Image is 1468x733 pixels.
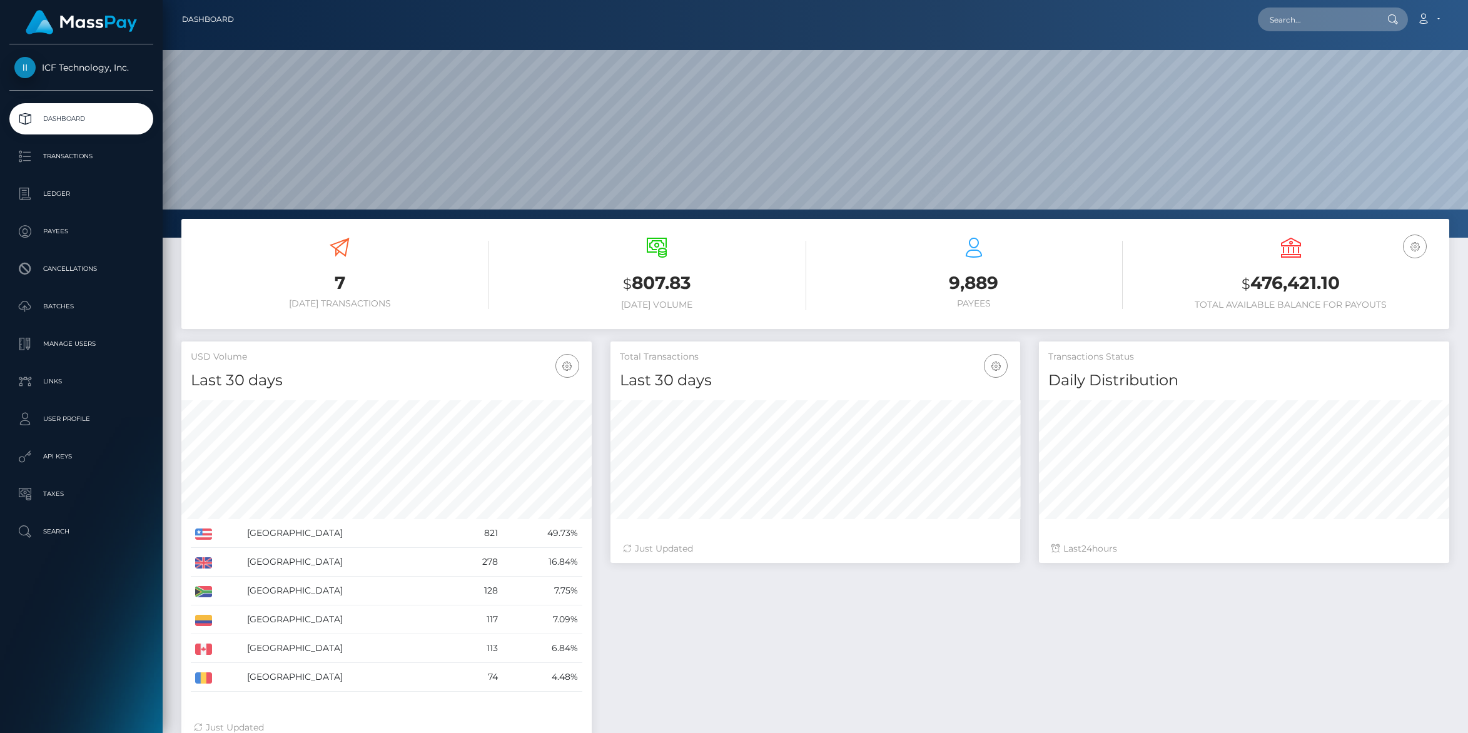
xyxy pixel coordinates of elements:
[9,478,153,510] a: Taxes
[502,548,582,577] td: 16.84%
[9,441,153,472] a: API Keys
[243,634,453,663] td: [GEOGRAPHIC_DATA]
[453,663,503,692] td: 74
[195,586,212,597] img: ZA.png
[14,410,148,428] p: User Profile
[623,542,1008,555] div: Just Updated
[9,366,153,397] a: Links
[195,557,212,569] img: GB.png
[9,516,153,547] a: Search
[825,271,1123,295] h3: 9,889
[620,370,1011,392] h4: Last 30 days
[14,297,148,316] p: Batches
[14,222,148,241] p: Payees
[825,298,1123,309] h6: Payees
[243,519,453,548] td: [GEOGRAPHIC_DATA]
[502,519,582,548] td: 49.73%
[14,147,148,166] p: Transactions
[191,370,582,392] h4: Last 30 days
[9,103,153,134] a: Dashboard
[9,291,153,322] a: Batches
[620,351,1011,363] h5: Total Transactions
[9,328,153,360] a: Manage Users
[243,577,453,605] td: [GEOGRAPHIC_DATA]
[1141,300,1440,310] h6: Total Available Balance for Payouts
[14,485,148,503] p: Taxes
[182,6,234,33] a: Dashboard
[191,271,489,295] h3: 7
[243,605,453,634] td: [GEOGRAPHIC_DATA]
[14,372,148,391] p: Links
[195,644,212,655] img: CA.png
[14,57,36,78] img: ICF Technology, Inc.
[508,300,806,310] h6: [DATE] Volume
[9,403,153,435] a: User Profile
[14,260,148,278] p: Cancellations
[9,62,153,73] span: ICF Technology, Inc.
[502,605,582,634] td: 7.09%
[508,271,806,296] h3: 807.83
[14,185,148,203] p: Ledger
[453,548,503,577] td: 278
[1141,271,1440,296] h3: 476,421.10
[243,548,453,577] td: [GEOGRAPHIC_DATA]
[14,109,148,128] p: Dashboard
[453,577,503,605] td: 128
[14,522,148,541] p: Search
[14,447,148,466] p: API Keys
[191,298,489,309] h6: [DATE] Transactions
[1258,8,1375,31] input: Search...
[9,141,153,172] a: Transactions
[502,577,582,605] td: 7.75%
[14,335,148,353] p: Manage Users
[195,672,212,684] img: RO.png
[1048,370,1440,392] h4: Daily Distribution
[9,216,153,247] a: Payees
[1242,275,1250,293] small: $
[9,178,153,210] a: Ledger
[502,663,582,692] td: 4.48%
[453,605,503,634] td: 117
[26,10,137,34] img: MassPay Logo
[1081,543,1092,554] span: 24
[502,634,582,663] td: 6.84%
[623,275,632,293] small: $
[453,519,503,548] td: 821
[9,253,153,285] a: Cancellations
[453,634,503,663] td: 113
[243,663,453,692] td: [GEOGRAPHIC_DATA]
[195,528,212,540] img: US.png
[1048,351,1440,363] h5: Transactions Status
[191,351,582,363] h5: USD Volume
[195,615,212,626] img: CO.png
[1051,542,1437,555] div: Last hours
